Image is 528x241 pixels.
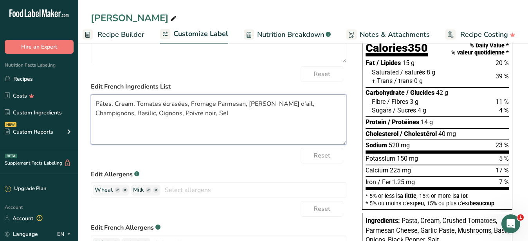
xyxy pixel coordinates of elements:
[366,89,405,96] span: Carbohydrate
[400,130,437,138] span: / Cholestérol
[393,107,416,114] span: / Sucres
[499,107,509,114] span: 4 %
[414,77,423,85] span: 0 g
[496,98,509,105] span: 11 %
[445,26,515,43] a: Recipe Costing
[366,118,386,126] span: Protein
[451,42,509,56] div: % Daily Value * % valeur quotidienne *
[410,98,418,105] span: 3 g
[496,72,509,80] span: 39 %
[397,155,418,162] span: 150 mg
[314,204,330,214] span: Reset
[418,107,426,114] span: 4 g
[5,154,17,158] div: BETA
[414,200,424,207] span: peu
[470,200,494,207] span: beaucoup
[392,178,415,186] span: 1.25 mg
[366,178,376,186] span: Iron
[5,40,74,54] button: Hire an Expert
[421,118,433,126] span: 14 g
[496,141,509,149] span: 23 %
[400,193,416,199] span: a little
[496,59,509,67] span: 20 %
[501,214,520,233] iframe: Intercom live chat
[160,25,228,44] a: Customize Label
[372,77,393,85] span: + Trans
[387,98,408,105] span: / Fibres
[301,148,343,163] button: Reset
[97,29,144,40] span: Recipe Builder
[377,59,401,67] span: / Lipides
[402,59,414,67] span: 15 g
[57,229,74,239] div: EN
[499,178,509,186] span: 7 %
[5,227,38,241] a: Language
[346,26,430,43] a: Notes & Attachments
[366,130,398,138] span: Cholesterol
[366,190,509,206] section: * 5% or less is , 15% or more is
[173,29,228,39] span: Customize Label
[406,89,434,96] span: / Glucides
[366,59,375,67] span: Fat
[314,151,330,160] span: Reset
[366,201,509,206] div: * 5% ou moins c’est , 15% ou plus c’est
[133,186,144,194] span: Milk
[436,89,448,96] span: 42 g
[83,26,144,43] a: Recipe Builder
[400,69,425,76] span: / saturés
[390,167,411,174] span: 225 mg
[160,184,346,196] input: Select allergens
[301,66,343,82] button: Reset
[389,141,410,149] span: 520 mg
[394,77,413,85] span: / trans
[244,26,331,43] a: Nutrition Breakdown
[5,122,16,127] div: NEW
[388,118,419,126] span: / Protéines
[360,29,430,40] span: Notes & Attachments
[372,107,391,114] span: Sugars
[496,167,509,174] span: 17 %
[366,141,387,149] span: Sodium
[5,128,53,136] div: Custom Reports
[301,201,343,217] button: Reset
[257,29,324,40] span: Nutrition Breakdown
[314,69,330,79] span: Reset
[366,155,395,162] span: Potassium
[499,155,509,162] span: 5 %
[366,167,388,174] span: Calcium
[460,29,508,40] span: Recipe Costing
[378,178,391,186] span: / Fer
[372,98,386,105] span: Fibre
[95,186,113,194] span: Wheat
[372,69,399,76] span: Saturated
[91,223,346,232] label: Edit French Allergens
[91,170,346,179] label: Edit Allergens
[408,41,428,54] span: 350
[366,217,400,225] span: Ingredients:
[5,185,46,193] div: Upgrade Plan
[456,193,468,199] span: a lot
[91,82,346,91] label: Edit French Ingredients List
[366,42,428,57] div: Calories
[438,130,456,138] span: 40 mg
[517,214,524,221] span: 1
[427,69,435,76] span: 8 g
[91,11,178,25] div: [PERSON_NAME]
